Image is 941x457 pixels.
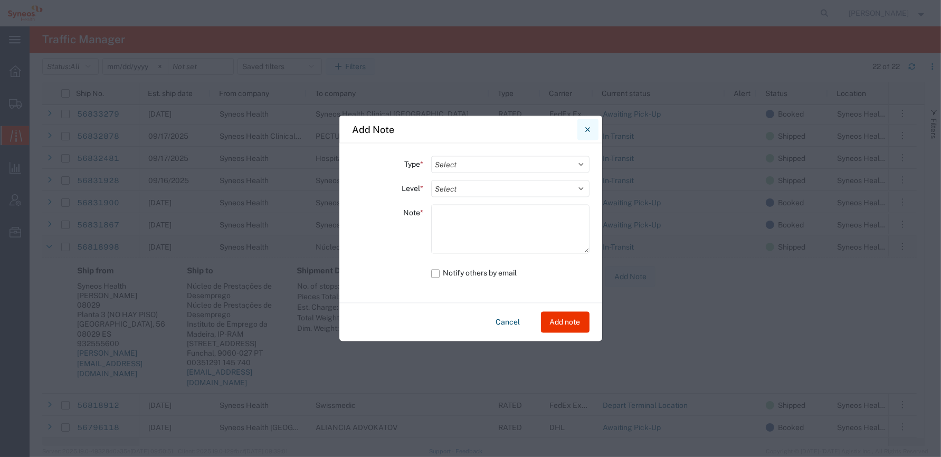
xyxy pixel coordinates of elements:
button: Close [577,119,598,140]
label: Type [405,156,424,173]
button: Add note [541,312,590,333]
button: Cancel [488,312,529,333]
label: Note [404,205,424,222]
label: Level [402,180,424,197]
h4: Add Note [353,122,395,137]
label: Notify others by email [431,264,590,283]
